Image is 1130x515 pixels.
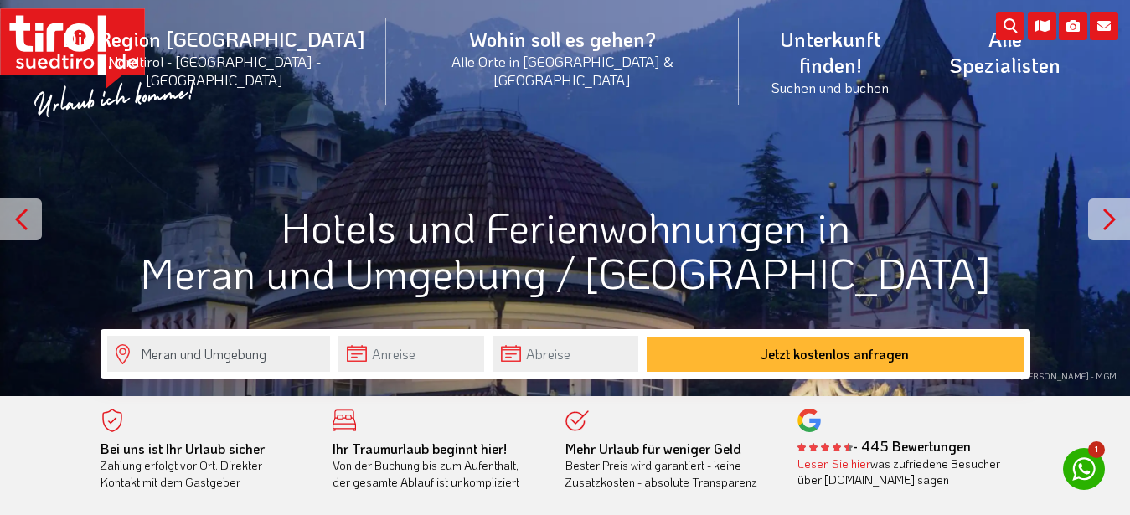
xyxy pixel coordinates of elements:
[107,336,330,372] input: Wo soll's hingehen?
[647,337,1024,372] button: Jetzt kostenlos anfragen
[797,456,1005,488] div: was zufriedene Besucher über [DOMAIN_NAME] sagen
[1028,12,1056,40] i: Karte öffnen
[739,8,922,115] a: Unterkunft finden!Suchen und buchen
[333,440,540,491] div: Von der Buchung bis zum Aufenthalt, der gesamte Ablauf ist unkompliziert
[406,52,719,89] small: Alle Orte in [GEOGRAPHIC_DATA] & [GEOGRAPHIC_DATA]
[1059,12,1087,40] i: Fotogalerie
[1063,448,1105,490] a: 1
[921,8,1088,96] a: Alle Spezialisten
[386,8,739,107] a: Wohin soll es gehen?Alle Orte in [GEOGRAPHIC_DATA] & [GEOGRAPHIC_DATA]
[1088,441,1105,458] span: 1
[338,336,484,372] input: Anreise
[759,78,902,96] small: Suchen und buchen
[333,440,507,457] b: Ihr Traumurlaub beginnt hier!
[101,440,265,457] b: Bei uns ist Ihr Urlaub sicher
[101,440,308,491] div: Zahlung erfolgt vor Ort. Direkter Kontakt mit dem Gastgeber
[101,203,1030,296] h1: Hotels und Ferienwohnungen in Meran und Umgebung / [GEOGRAPHIC_DATA]
[565,440,741,457] b: Mehr Urlaub für weniger Geld
[565,440,773,491] div: Bester Preis wird garantiert - keine Zusatzkosten - absolute Transparenz
[42,8,386,107] a: Die Region [GEOGRAPHIC_DATA]Nordtirol - [GEOGRAPHIC_DATA] - [GEOGRAPHIC_DATA]
[797,437,971,455] b: - 445 Bewertungen
[62,52,366,89] small: Nordtirol - [GEOGRAPHIC_DATA] - [GEOGRAPHIC_DATA]
[1090,12,1118,40] i: Kontakt
[493,336,638,372] input: Abreise
[797,456,870,471] a: Lesen Sie hier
